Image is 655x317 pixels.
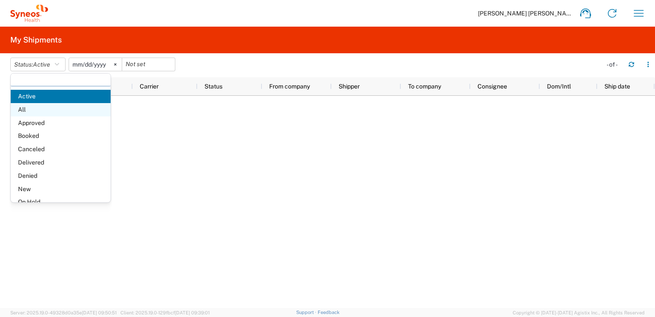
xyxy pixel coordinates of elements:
[11,183,111,196] span: New
[547,83,571,90] span: Dom/Intl
[140,83,159,90] span: Carrier
[11,143,111,156] span: Canceled
[11,103,111,116] span: All
[11,116,111,130] span: Approved
[408,83,441,90] span: To company
[11,195,111,209] span: On Hold
[11,129,111,143] span: Booked
[269,83,310,90] span: From company
[513,309,645,317] span: Copyright © [DATE]-[DATE] Agistix Inc., All Rights Reserved
[604,83,630,90] span: Ship date
[478,83,507,90] span: Consignee
[82,310,117,315] span: [DATE] 09:50:51
[33,61,50,68] span: Active
[10,310,117,315] span: Server: 2025.19.0-49328d0a35e
[10,35,62,45] h2: My Shipments
[478,9,572,17] span: [PERSON_NAME] [PERSON_NAME]
[296,310,318,315] a: Support
[175,310,210,315] span: [DATE] 09:39:01
[318,310,340,315] a: Feedback
[204,83,222,90] span: Status
[69,58,122,71] input: Not set
[11,169,111,183] span: Denied
[607,61,622,68] div: - of -
[11,90,111,103] span: Active
[120,310,210,315] span: Client: 2025.19.0-129fbcf
[10,58,66,71] button: Status:Active
[122,58,175,71] input: Not set
[339,83,360,90] span: Shipper
[11,156,111,169] span: Delivered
